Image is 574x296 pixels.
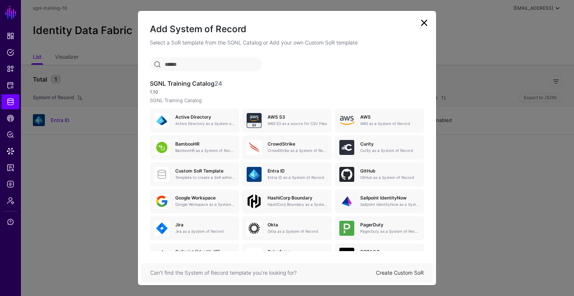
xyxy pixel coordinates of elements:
a: BambooHRBambooHR as a System of Record [150,135,239,159]
img: svg+xml;base64,PHN2ZyB3aWR0aD0iNjQiIGhlaWdodD0iNjQiIHZpZXdCb3g9IjAgMCA2NCA2NCIgZmlsbD0ibm9uZSIgeG... [154,194,169,209]
img: svg+xml;base64,PHN2ZyB3aWR0aD0iNjQiIGhlaWdodD0iNjQiIHZpZXdCb3g9IjAgMCA2NCA2NCIgZmlsbD0ibm9uZSIgeG... [247,221,262,236]
img: svg+xml;base64,PHN2ZyB3aWR0aD0iNjQiIGhlaWdodD0iNjQiIHZpZXdCb3g9IjAgMCA2NCA2NCIgZmlsbD0ibm9uZSIgeG... [154,248,169,263]
p: Select a SoR template from the SGNL Catalog or Add your own Custom SoR template [150,39,424,46]
p: Template to create a SoR without any entities, attributes or relationships. Once created, you can... [175,175,235,180]
img: svg+xml;base64,PHN2ZyB3aWR0aD0iNjQiIGhlaWdodD0iNjQiIHZpZXdCb3g9IjAgMCA2NCA2NCIgZmlsbD0ibm9uZSIgeG... [339,194,354,209]
h5: Entra ID [268,168,327,174]
p: AWS S3 as a source for CSV Files [268,121,327,126]
a: Active DirectoryActive Directory as a System of Record [150,109,239,132]
a: Sailpoint (IdentityIQ)Sailpoint Identity IQ as a System of Record [150,243,239,267]
a: JiraJira as a System of Record [150,216,239,240]
img: svg+xml;base64,PHN2ZyB3aWR0aD0iNjQiIGhlaWdodD0iNjQiIHZpZXdCb3g9IjAgMCA2NCA2NCIgZmlsbD0ibm9uZSIgeG... [247,140,262,155]
h5: CrowdStrike [268,141,327,147]
a: Entra IDEntra ID as a System of Record [242,162,331,186]
h3: SGNL Training Catalog [150,80,424,87]
strong: 1.10 [150,89,158,95]
img: svg+xml;base64,PHN2ZyB4bWxucz0iaHR0cDovL3d3dy53My5vcmcvMjAwMC9zdmciIHhtbG5zOnhsaW5rPSJodHRwOi8vd3... [339,113,354,128]
p: Google Workspace as a System of Record [175,202,235,207]
h5: Google Workspace [175,195,235,201]
p: AWS as a System of Record [360,121,420,126]
a: Create Custom SoR [376,269,424,276]
p: Sailpoint IdentityNow as a System of Record [360,202,420,207]
img: svg+xml;base64,PHN2ZyB3aWR0aD0iNjQiIGhlaWdodD0iNjQiIHZpZXdCb3g9IjAgMCA2NCA2NCIgZmlsbD0ibm9uZSIgeG... [247,248,262,263]
h5: Custom SoR Template [175,168,235,174]
h5: Curity [360,141,420,147]
p: Curity as a System of Record [360,148,420,153]
img: svg+xml;base64,PHN2ZyB3aWR0aD0iNjQiIGhlaWdodD0iNjQiIHZpZXdCb3g9IjAgMCA2NCA2NCIgZmlsbD0ibm9uZSIgeG... [154,113,169,128]
a: CrowdStrikeCrowdStrike as a System of Record [242,135,331,159]
img: svg+xml;base64,PHN2ZyB3aWR0aD0iNjQiIGhlaWdodD0iNjQiIHZpZXdCb3g9IjAgMCA2NCA2NCIgZmlsbD0ibm9uZSIgeG... [339,167,354,182]
a: PagerDutyPagerDuty as a System of Record [335,216,424,240]
a: Google WorkspaceGoogle Workspace as a System of Record [150,189,239,213]
a: GitHubGitHub as a System of Record [335,162,424,186]
a: CurityCurity as a System of Record [335,135,424,159]
h5: Okta [268,222,327,228]
h5: Sailpoint IdentityNow [360,195,420,201]
a: SalesforceSalesforce as a System of Record [242,243,331,267]
a: AWSAWS as a System of Record [335,109,424,132]
p: Active Directory as a System of Record [175,121,235,126]
h5: GitHub [360,168,420,174]
a: HashiCorp BoundaryHashiCorp Boundary as a System of Record [242,189,331,213]
h5: AWS S3 [268,115,327,120]
p: GitHub as a System of Record [360,175,420,180]
img: svg+xml;base64,PHN2ZyB4bWxucz0iaHR0cDovL3d3dy53My5vcmcvMjAwMC9zdmciIHdpZHRoPSIxMDBweCIgaGVpZ2h0PS... [247,194,262,209]
p: Entra ID as a System of Record [268,175,327,180]
h5: HashiCorp Boundary [268,195,327,201]
h5: Active Directory [175,115,235,120]
p: HashiCorp Boundary as a System of Record [268,202,327,207]
p: PagerDuty as a System of Record [360,229,420,234]
h5: BambooHR [175,141,235,147]
h5: Sailpoint (IdentityIQ) [175,249,235,254]
h5: Salesforce [268,249,327,254]
img: svg+xml;base64,PHN2ZyB3aWR0aD0iNjQiIGhlaWdodD0iNjQiIHZpZXdCb3g9IjAgMCA2NCA2NCIgZmlsbD0ibm9uZSIgeG... [339,140,354,155]
div: Can’t find the System of Record template you’re looking for? [150,269,376,277]
p: Okta as a System of Record [268,229,327,234]
a: SCIM 2.0SCIM 2.0 as a System of Record [335,243,424,267]
img: svg+xml;base64,PHN2ZyB3aWR0aD0iNjQiIGhlaWdodD0iNjQiIHZpZXdCb3g9IjAgMCA2NCA2NCIgZmlsbD0ibm9uZSIgeG... [247,167,262,182]
p: Jira as a System of Record [175,229,235,234]
h5: SCIM 2.0 [360,249,420,254]
h5: AWS [360,115,420,120]
h5: Jira [175,222,235,228]
p: BambooHR as a System of Record [175,148,235,153]
img: svg+xml;base64,PHN2ZyB3aWR0aD0iNjQiIGhlaWdodD0iNjQiIHZpZXdCb3g9IjAgMCA2NCA2NCIgZmlsbD0ibm9uZSIgeG... [154,221,169,236]
img: svg+xml;base64,PHN2ZyB3aWR0aD0iNjQiIGhlaWdodD0iNjQiIHZpZXdCb3g9IjAgMCA2NCA2NCIgZmlsbD0ibm9uZSIgeG... [339,248,354,263]
span: 24 [215,80,222,87]
p: SGNL Training Catalog [150,97,424,104]
h2: Add System of Record [150,23,424,36]
a: Sailpoint IdentityNowSailpoint IdentityNow as a System of Record [335,189,424,213]
a: AWS S3AWS S3 as a source for CSV Files [242,109,331,132]
img: svg+xml;base64,PHN2ZyB3aWR0aD0iNjQiIGhlaWdodD0iNjQiIHZpZXdCb3g9IjAgMCA2NCA2NCIgZmlsbD0ibm9uZSIgeG... [339,221,354,236]
a: OktaOkta as a System of Record [242,216,331,240]
img: svg+xml;base64,PHN2ZyB3aWR0aD0iNjQiIGhlaWdodD0iNjQiIHZpZXdCb3g9IjAgMCA2NCA2NCIgZmlsbD0ibm9uZSIgeG... [154,140,169,155]
p: CrowdStrike as a System of Record [268,148,327,153]
img: svg+xml;base64,PHN2ZyB3aWR0aD0iNjQiIGhlaWdodD0iNjQiIHZpZXdCb3g9IjAgMCA2NCA2NCIgZmlsbD0ibm9uZSIgeG... [247,113,262,128]
h5: PagerDuty [360,222,420,228]
a: Custom SoR TemplateTemplate to create a SoR without any entities, attributes or relationships. On... [150,162,239,186]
